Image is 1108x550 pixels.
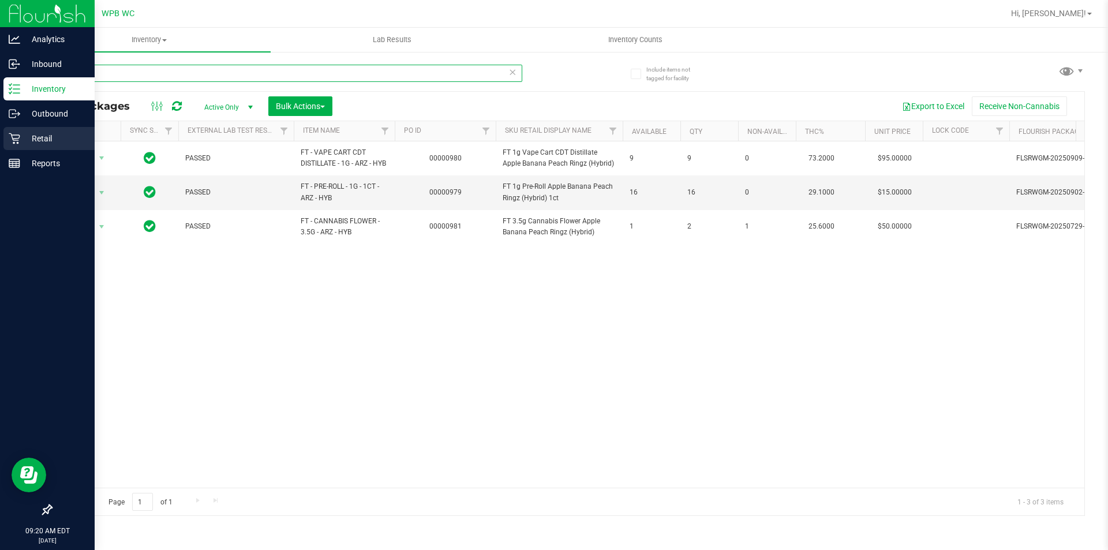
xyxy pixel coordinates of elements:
span: In Sync [144,218,156,234]
span: 1 - 3 of 3 items [1008,493,1073,510]
span: select [95,219,109,235]
span: Page of 1 [99,493,182,511]
span: FT - PRE-ROLL - 1G - 1CT - ARZ - HYB [301,181,388,203]
span: 9 [630,153,673,164]
span: 0 [745,187,789,198]
span: Include items not tagged for facility [646,65,704,83]
span: select [95,150,109,166]
a: 00000981 [429,222,462,230]
a: THC% [805,128,824,136]
a: Sync Status [130,126,174,134]
span: Bulk Actions [276,102,325,111]
span: PASSED [185,153,287,164]
inline-svg: Inbound [9,58,20,70]
a: Sku Retail Display Name [505,126,592,134]
a: Qty [690,128,702,136]
a: Filter [275,121,294,141]
p: Retail [20,132,89,145]
a: Flourish Package ID [1019,128,1091,136]
span: Clear [508,65,516,80]
span: Lab Results [357,35,427,45]
input: Search Package ID, Item Name, SKU, Lot or Part Number... [51,65,522,82]
button: Bulk Actions [268,96,332,116]
a: Filter [477,121,496,141]
span: PASSED [185,187,287,198]
inline-svg: Outbound [9,108,20,119]
a: Available [632,128,667,136]
a: Lock Code [932,126,969,134]
input: 1 [132,493,153,511]
span: PASSED [185,221,287,232]
span: 29.1000 [803,184,840,201]
a: Filter [159,121,178,141]
span: 9 [687,153,731,164]
span: 1 [745,221,789,232]
span: In Sync [144,150,156,166]
inline-svg: Reports [9,158,20,169]
p: Reports [20,156,89,170]
span: Hi, [PERSON_NAME]! [1011,9,1086,18]
span: 16 [687,187,731,198]
span: 73.2000 [803,150,840,167]
p: Analytics [20,32,89,46]
span: 0 [745,153,789,164]
a: 00000980 [429,154,462,162]
inline-svg: Analytics [9,33,20,45]
a: Inventory [28,28,271,52]
span: 2 [687,221,731,232]
a: Unit Price [874,128,911,136]
a: Lab Results [271,28,514,52]
a: Inventory Counts [514,28,757,52]
p: Inbound [20,57,89,71]
iframe: Resource center [12,458,46,492]
p: 09:20 AM EDT [5,526,89,536]
span: FT 1g Pre-Roll Apple Banana Peach Ringz (Hybrid) 1ct [503,181,616,203]
span: 1 [630,221,673,232]
span: WPB WC [102,9,134,18]
p: Inventory [20,82,89,96]
span: $15.00000 [872,184,918,201]
span: Inventory [28,35,271,45]
span: 25.6000 [803,218,840,235]
a: 00000979 [429,188,462,196]
span: Inventory Counts [593,35,678,45]
span: select [95,185,109,201]
a: Filter [376,121,395,141]
span: 16 [630,187,673,198]
span: FT 1g Vape Cart CDT Distillate Apple Banana Peach Ringz (Hybrid) [503,147,616,169]
button: Receive Non-Cannabis [972,96,1067,116]
a: Item Name [303,126,340,134]
span: All Packages [60,100,141,113]
inline-svg: Inventory [9,83,20,95]
button: Export to Excel [894,96,972,116]
span: $95.00000 [872,150,918,167]
span: In Sync [144,184,156,200]
a: Filter [604,121,623,141]
a: Filter [990,121,1009,141]
a: External Lab Test Result [188,126,278,134]
a: Non-Available [747,128,799,136]
span: FT 3.5g Cannabis Flower Apple Banana Peach Ringz (Hybrid) [503,216,616,238]
p: Outbound [20,107,89,121]
inline-svg: Retail [9,133,20,144]
p: [DATE] [5,536,89,545]
span: FT - VAPE CART CDT DISTILLATE - 1G - ARZ - HYB [301,147,388,169]
span: $50.00000 [872,218,918,235]
a: PO ID [404,126,421,134]
span: FT - CANNABIS FLOWER - 3.5G - ARZ - HYB [301,216,388,238]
